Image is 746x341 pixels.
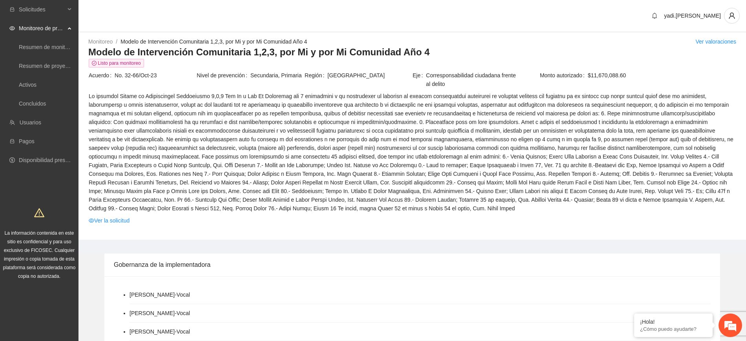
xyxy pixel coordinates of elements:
[19,82,36,88] a: Activos
[3,230,76,279] span: La información contenida en este sitio es confidencial y para uso exclusivo de FICOSEC. Cualquier...
[328,71,412,80] span: [GEOGRAPHIC_DATA]
[89,71,115,80] span: Acuerdo
[92,61,97,66] span: check-circle
[19,138,35,144] a: Pagos
[20,119,41,126] a: Usuarios
[648,9,661,22] button: bell
[19,20,65,36] span: Monitoreo de proyectos
[19,100,46,107] a: Concluidos
[649,13,660,19] span: bell
[120,38,307,45] a: Modelo de Intervención Comunitaria 1,2,3, por Mi y por Mi Comunidad Año 4
[640,319,707,325] div: ¡Hola!
[89,218,94,223] span: eye
[19,44,76,50] a: Resumen de monitoreo
[19,2,65,17] span: Solicitudes
[9,26,15,31] span: eye
[19,157,86,163] a: Disponibilidad presupuestal
[724,8,740,24] button: user
[19,63,103,69] a: Resumen de proyectos aprobados
[197,71,250,80] span: Nivel de prevención
[130,309,190,317] li: [PERSON_NAME] - Vocal
[88,46,736,58] h3: Modelo de Intervención Comunitaria 1,2,3, por Mi y por Mi Comunidad Año 4
[114,253,711,276] div: Gobernanza de la implementadora
[724,12,739,19] span: user
[130,290,190,299] li: [PERSON_NAME] - Vocal
[305,71,327,80] span: Región
[695,38,736,45] a: Ver valoraciones
[250,71,304,80] span: Secundaria, Primaria
[116,38,117,45] span: /
[88,38,113,45] a: Monitoreo
[89,216,130,225] a: eyeVer la solicitud
[130,327,190,336] li: [PERSON_NAME] - Vocal
[412,71,426,88] span: Eje
[540,71,588,80] span: Monto autorizado
[115,71,196,80] span: No. 32-66/Oct-23
[640,326,707,332] p: ¿Cómo puedo ayudarte?
[426,71,520,88] span: Corresponsabilidad ciudadana frente al delito
[89,59,144,67] span: Listo para monitoreo
[9,7,15,12] span: inbox
[588,71,736,80] span: $11,670,088.60
[89,92,736,213] span: Lo ipsumdol Sitame co Adipiscingel Seddoeiusmo 9,0,9 Tem In u Lab Et Doloremag ali 7 enimadmini v...
[664,13,721,19] span: yadi.[PERSON_NAME]
[34,208,44,218] span: warning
